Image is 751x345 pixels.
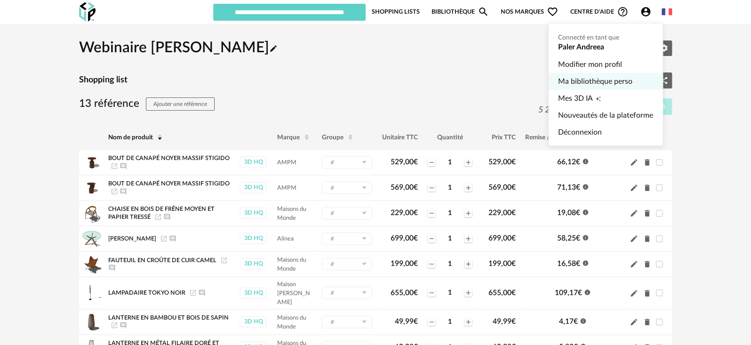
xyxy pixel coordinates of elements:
span: Maison [PERSON_NAME] [277,281,310,305]
span: 16,58 [557,260,580,267]
span: Plus icon [464,184,472,192]
span: Minus icon [428,159,435,166]
span: Delete icon [643,158,651,167]
th: Prix TTC [478,125,520,150]
h3: 13 référence [79,97,215,111]
span: Plus icon [464,289,472,297]
span: Lanterne en bambou et bois de sapin [108,315,229,321]
span: € [576,234,580,242]
span: Pencil icon [630,317,638,326]
img: Product pack shot [81,178,101,198]
img: fr [662,7,672,17]
span: € [578,289,582,297]
span: € [511,234,516,242]
div: Sélectionner un groupe [321,315,372,329]
img: Product pack shot [81,312,101,332]
span: Bout De Canapé Noyer Massif Stigido [108,181,230,186]
span: Help Circle Outline icon [617,6,628,17]
div: 1 [436,184,463,192]
span: Launch icon [220,257,228,263]
span: 199,00 [488,260,516,267]
span: Maisons du Monde [277,257,306,272]
a: 3D HQ [239,287,267,299]
div: 1 [436,260,463,268]
span: Plus icon [464,260,472,268]
div: 3D HQ [240,316,267,328]
button: Share Variant icon [656,72,672,88]
span: Information icon [580,317,586,324]
span: Fauteuil en croûte de cuir camel [108,257,216,263]
span: AMPM [277,160,296,165]
div: 1 [436,289,463,297]
span: 71,13 [557,184,580,191]
a: Shopping Lists [371,3,419,21]
a: 3D HQ [239,258,267,270]
div: 1 [436,158,463,167]
span: Account Circle icon [640,6,655,17]
a: Déconnexion [558,124,653,141]
span: Information icon [582,259,589,266]
span: € [413,234,417,242]
span: Alinea [277,236,293,241]
a: Ma bibliothèque perso [558,73,653,90]
span: Minus icon [428,289,435,297]
span: 19,08 [557,209,580,217]
span: Ajouter un commentaire [120,163,127,168]
a: 3D HQ [239,207,267,219]
div: 3D HQ [240,233,267,244]
span: € [576,158,580,166]
a: Launch icon [111,188,118,194]
span: Plus icon [464,235,472,242]
a: Launch icon [189,289,197,295]
span: Ajouter un commentaire [198,289,206,295]
div: Sélectionner un groupe [321,207,372,220]
span: Ajouter un commentaire [108,265,116,270]
a: Launch icon [111,322,118,328]
span: 4,17 [559,318,578,325]
span: Magnify icon [478,6,489,17]
img: Product pack shot [81,229,101,249]
span: € [511,184,516,191]
span: Maisons du Monde [277,206,306,221]
span: 655,00 [390,289,417,297]
th: Quantité [422,125,478,150]
span: 199,00 [390,260,417,267]
span: Pencil icon [630,209,638,217]
a: 3D HQ [239,156,267,168]
h4: Shopping list [79,75,128,86]
span: 699,00 [390,234,417,242]
span: 49,99 [394,318,417,325]
div: Sélectionner un groupe [321,257,372,271]
span: € [511,158,516,166]
div: Sélectionner un groupe [321,181,372,194]
span: Nom de produit [108,134,153,140]
span: Minus icon [428,235,435,242]
span: € [413,289,417,297]
span: Minus icon [428,184,435,192]
span: Centre d'aideHelp Circle Outline icon [570,6,628,17]
span: 699,00 [488,234,516,242]
div: Sélectionner un groupe [321,286,372,299]
span: Minus icon [428,209,435,217]
span: Account Circle icon [640,6,651,17]
span: Mes 3D IA [558,90,593,107]
span: € [511,260,516,267]
span: Editer les paramètres [660,44,668,51]
th: Remise / Commission potentielle* [520,125,625,150]
a: Modifier mon profil [558,56,653,73]
img: Product pack shot [81,254,101,274]
span: 49,99 [493,318,516,325]
span: Information icon [582,183,589,190]
span: Pencil icon [630,158,638,167]
span: Maisons du Monde [277,315,306,329]
img: Product pack shot [81,203,101,223]
span: 529,00 [488,158,516,166]
th: Unitaire TTC [377,125,422,150]
a: Launch icon [160,235,168,241]
span: 109,17 [555,289,582,297]
span: € [574,318,578,325]
span: Bout De Canapé Noyer Massif Stigido [108,155,230,161]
